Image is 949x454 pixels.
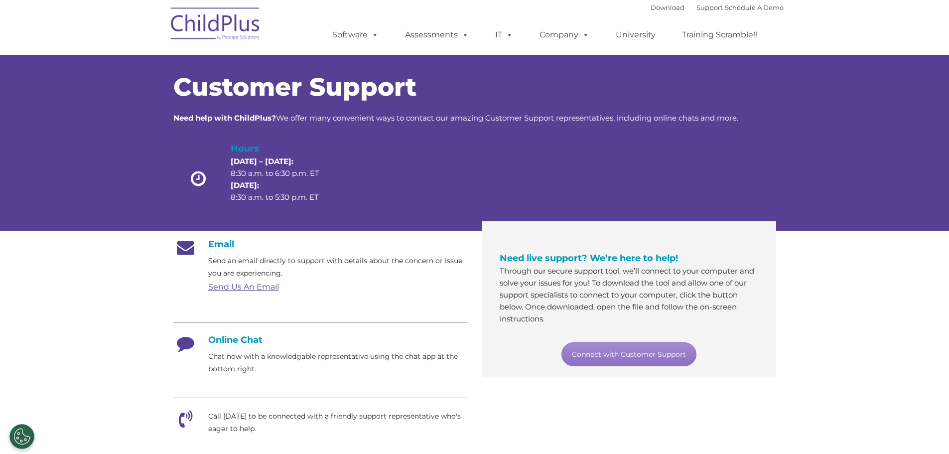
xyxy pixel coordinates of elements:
strong: [DATE] – [DATE]: [231,156,293,166]
a: Connect with Customer Support [561,342,696,366]
span: Customer Support [173,72,416,102]
a: Send Us An Email [208,282,279,292]
a: Download [651,3,684,11]
h4: Online Chat [173,334,467,345]
a: Software [322,25,389,45]
span: Need live support? We’re here to help! [500,253,678,264]
p: Through our secure support tool, we’ll connect to your computer and solve your issues for you! To... [500,265,759,325]
p: 8:30 a.m. to 6:30 p.m. ET 8:30 a.m. to 5:30 p.m. ET [231,155,336,203]
a: Training Scramble!! [672,25,767,45]
a: Schedule A Demo [725,3,784,11]
p: Call [DATE] to be connected with a friendly support representative who's eager to help. [208,410,467,435]
h4: Hours [231,142,336,155]
a: University [606,25,666,45]
p: Chat now with a knowledgable representative using the chat app at the bottom right. [208,350,467,375]
span: We offer many convenient ways to contact our amazing Customer Support representatives, including ... [173,113,738,123]
a: Company [530,25,599,45]
a: Assessments [395,25,479,45]
strong: [DATE]: [231,180,259,190]
a: Support [696,3,723,11]
font: | [651,3,784,11]
a: IT [485,25,523,45]
h4: Email [173,239,467,250]
button: Cookies Settings [9,424,34,449]
p: Send an email directly to support with details about the concern or issue you are experiencing. [208,255,467,280]
img: ChildPlus by Procare Solutions [166,0,266,50]
strong: Need help with ChildPlus? [173,113,276,123]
